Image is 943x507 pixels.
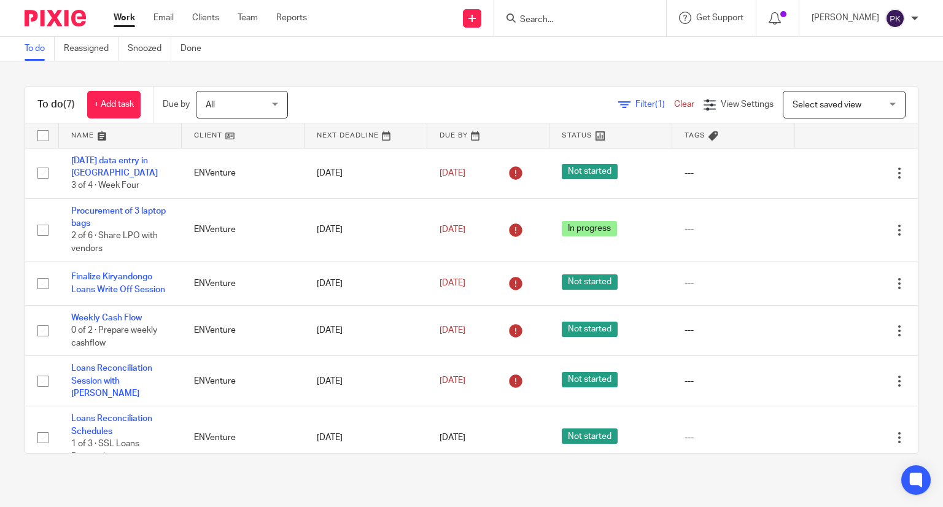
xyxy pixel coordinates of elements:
span: 3 of 4 · Week Four [71,181,139,190]
a: Snoozed [128,37,171,61]
td: ENVenture [182,356,305,406]
a: To do [25,37,55,61]
span: [DATE] [440,377,465,385]
img: Pixie [25,10,86,26]
div: --- [685,375,783,387]
span: Not started [562,274,618,290]
td: [DATE] [305,148,427,198]
td: [DATE] [305,198,427,261]
span: Not started [562,428,618,444]
span: [DATE] [440,279,465,288]
img: svg%3E [885,9,905,28]
a: Finalize Kiryandongo Loans Write Off Session [71,273,165,293]
div: --- [685,167,783,179]
div: --- [685,324,783,336]
td: ENVenture [182,148,305,198]
div: --- [685,432,783,444]
td: ENVenture [182,261,305,305]
td: [DATE] [305,261,427,305]
td: ENVenture [182,406,305,470]
td: [DATE] [305,356,427,406]
a: Clients [192,12,219,24]
span: [DATE] [440,169,465,177]
a: + Add task [87,91,141,118]
a: Procurement of 3 laptop bags [71,207,166,228]
span: Not started [562,164,618,179]
span: Get Support [696,14,743,22]
span: [DATE] [440,225,465,234]
td: [DATE] [305,406,427,470]
p: [PERSON_NAME] [812,12,879,24]
span: Not started [562,322,618,337]
input: Search [519,15,629,26]
span: 2 of 6 · Share LPO with vendors [71,232,158,253]
span: 0 of 2 · Prepare weekly cashflow [71,326,157,347]
a: Weekly Cash Flow [71,314,142,322]
td: ENVenture [182,305,305,355]
a: [DATE] data entry in [GEOGRAPHIC_DATA] [71,157,158,177]
a: Loans Reconciliation Schedules [71,414,152,435]
span: [DATE] [440,433,465,442]
span: (1) [655,100,665,109]
td: ENVenture [182,198,305,261]
span: In progress [562,221,617,236]
div: --- [685,277,783,290]
span: Filter [635,100,674,109]
div: --- [685,223,783,236]
a: Work [114,12,135,24]
h1: To do [37,98,75,111]
span: All [206,101,215,109]
span: (7) [63,99,75,109]
a: Reassigned [64,37,118,61]
td: [DATE] [305,305,427,355]
a: Loans Reconciliation Session with [PERSON_NAME] [71,364,152,398]
a: Clear [674,100,694,109]
span: 1 of 3 · SSL Loans Reconciliation [71,439,139,461]
span: Select saved view [793,101,861,109]
a: Done [180,37,211,61]
a: Email [153,12,174,24]
span: [DATE] [440,326,465,335]
span: Not started [562,372,618,387]
a: Team [238,12,258,24]
p: Due by [163,98,190,110]
a: Reports [276,12,307,24]
span: View Settings [721,100,774,109]
span: Tags [685,132,705,139]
